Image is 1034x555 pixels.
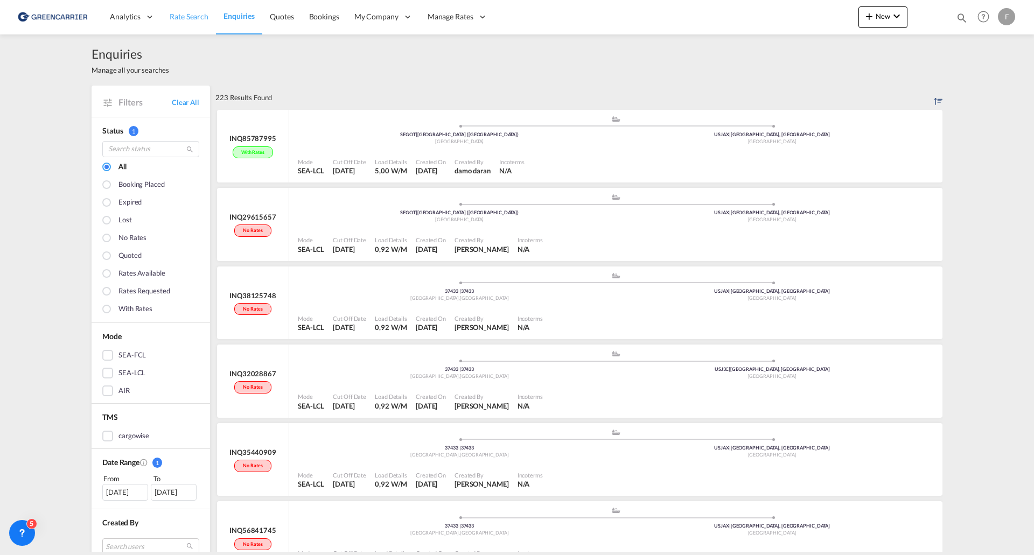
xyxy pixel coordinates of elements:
button: icon-plus 400-fgNewicon-chevron-down [858,6,907,28]
div: 0,92 W/M [375,479,407,489]
span: [GEOGRAPHIC_DATA] [460,452,508,458]
span: USJAX [GEOGRAPHIC_DATA], [GEOGRAPHIC_DATA] [714,131,830,137]
span: | [459,445,461,451]
span: damo daran [455,166,491,175]
span: [GEOGRAPHIC_DATA] [435,138,484,144]
span: [DATE] [333,166,354,175]
span: | [729,366,730,372]
span: [GEOGRAPHIC_DATA] [410,295,460,301]
div: N/A [499,166,512,175]
md-icon: icon-plus 400-fg [863,10,876,23]
div: Incoterms [518,236,543,244]
div: [DATE] [151,484,197,500]
span: [DATE] [333,245,354,254]
div: SEA-FCL [118,350,146,361]
div: Created On [416,236,446,244]
div: No rates [234,381,271,394]
div: SEA-LCL [298,166,324,175]
div: INQ85787995With rates assets/icons/custom/ship-fill.svgassets/icons/custom/roll-o-plane.svgOrigin... [215,110,942,188]
div: Created By [455,392,509,401]
span: Rate Search [170,12,208,21]
div: F [998,8,1015,25]
div: Load Details [375,392,407,401]
md-checkbox: SEA-FCL [102,350,199,361]
span: , [459,452,460,458]
span: [GEOGRAPHIC_DATA] [748,452,797,458]
div: N/A [518,401,530,411]
span: [DATE] [333,402,354,410]
div: N/A [518,479,530,489]
md-checkbox: AIR [102,385,199,396]
div: Incoterms [518,471,543,479]
div: SEA-LCL [298,479,324,489]
span: Date Range [102,458,139,467]
div: Lost [118,215,132,227]
div: INQ35440909 [229,447,276,457]
div: 3 Oct 2025 [416,479,446,489]
div: All [118,161,127,173]
span: Manage Rates [428,11,473,22]
div: INQ38125748No rates assets/icons/custom/ship-fill.svgassets/icons/custom/roll-o-plane.svgOrigin S... [215,266,942,345]
a: Clear All [172,97,199,107]
div: Incoterms [518,314,543,322]
div: 3 Oct 2025 [416,244,446,254]
span: USJAX [GEOGRAPHIC_DATA], [GEOGRAPHIC_DATA] [714,209,830,215]
div: 0,92 W/M [375,322,407,332]
div: SEA-LCL [298,244,324,254]
span: USJ3C [GEOGRAPHIC_DATA], [GEOGRAPHIC_DATA] [715,366,830,372]
div: damo daran [455,166,491,175]
span: [DATE] [416,480,437,488]
div: 3 Oct 2025 [333,244,366,254]
div: SEA-LCL [298,322,324,332]
div: Dardan Ahmeti [455,479,509,489]
md-icon: assets/icons/custom/ship-fill.svg [610,351,623,356]
div: INQ56841745 [229,525,276,535]
span: Filters [118,96,172,108]
div: INQ35440909No rates assets/icons/custom/ship-fill.svgassets/icons/custom/roll-o-plane.svgOrigin S... [215,423,942,502]
span: [PERSON_NAME] [455,402,509,410]
md-icon: icon-chevron-down [890,10,903,23]
span: [GEOGRAPHIC_DATA] [748,530,797,536]
div: Created On [416,158,446,166]
div: Created On [416,314,446,322]
span: Enquiries [92,45,169,62]
span: [GEOGRAPHIC_DATA] [410,373,460,379]
div: 3 Oct 2025 [333,322,366,332]
span: | [729,445,731,451]
span: Manage all your searches [92,65,169,75]
span: TMS [102,412,118,421]
div: N/A [518,322,530,332]
span: | [459,523,461,529]
span: [PERSON_NAME] [455,323,509,332]
div: Cut Off Date [333,158,366,166]
span: [GEOGRAPHIC_DATA] [748,216,797,222]
md-icon: assets/icons/custom/ship-fill.svg [610,508,623,513]
div: [DATE] [102,484,148,500]
div: 3 Oct 2025 [416,322,446,332]
span: 37433 [461,366,474,372]
span: , [459,530,460,536]
div: 3 Oct 2025 [333,479,366,489]
span: [GEOGRAPHIC_DATA] [435,216,484,222]
div: From [102,473,150,484]
span: 37433 [445,366,460,372]
span: , [459,373,460,379]
span: [DATE] [416,166,437,175]
div: Created On [416,392,446,401]
md-icon: assets/icons/custom/ship-fill.svg [610,194,623,200]
md-icon: Created On [139,458,148,467]
div: 3 Oct 2025 [333,166,366,175]
div: 0,92 W/M [375,401,407,411]
div: No rates [234,224,271,237]
div: Expired [118,197,142,209]
div: Sort by: Created on [934,86,942,109]
div: Dardan Ahmeti [455,322,509,332]
span: SEGOT [GEOGRAPHIC_DATA] ([GEOGRAPHIC_DATA]) [400,131,519,137]
span: Mode [102,332,122,341]
div: Booking placed [118,179,165,191]
div: 3 Oct 2025 [333,401,366,411]
span: Enquiries [223,11,255,20]
span: [DATE] [416,323,437,332]
div: Created By [455,236,509,244]
div: INQ29615657No rates assets/icons/custom/ship-fill.svgassets/icons/custom/roll-o-plane.svgOriginGo... [215,188,942,266]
